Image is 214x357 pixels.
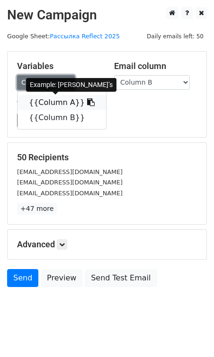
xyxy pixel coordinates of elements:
a: Copy/paste... [17,75,75,90]
h5: Email column [114,61,197,71]
a: +47 more [17,203,57,215]
small: Google Sheet: [7,33,120,40]
h5: Advanced [17,239,197,250]
a: Preview [41,269,82,287]
a: Send Test Email [85,269,157,287]
small: [EMAIL_ADDRESS][DOMAIN_NAME] [17,190,123,197]
span: Daily emails left: 50 [143,31,207,42]
a: Daily emails left: 50 [143,33,207,40]
small: [EMAIL_ADDRESS][DOMAIN_NAME] [17,168,123,175]
iframe: Chat Widget [167,312,214,357]
h5: 50 Recipients [17,152,197,163]
a: {{Column A}} [18,95,106,110]
a: Рассылка Reflect 2025 [50,33,120,40]
h2: New Campaign [7,7,207,23]
small: [EMAIL_ADDRESS][DOMAIN_NAME] [17,179,123,186]
div: Example: [PERSON_NAME]’s [26,78,116,92]
a: Send [7,269,38,287]
a: {{Column B}} [18,110,106,125]
h5: Variables [17,61,100,71]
